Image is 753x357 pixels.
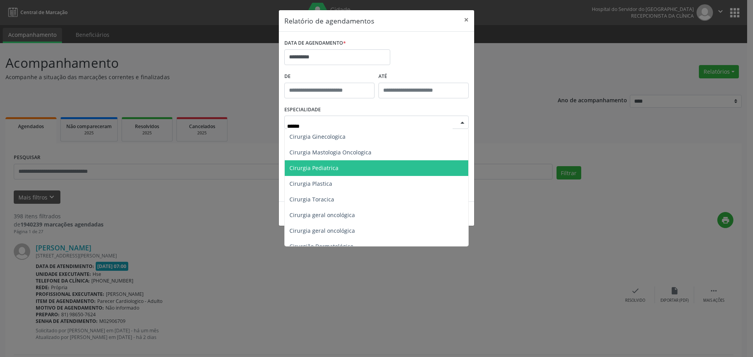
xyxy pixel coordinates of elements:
[289,227,355,234] span: Cirurgia geral oncológica
[284,71,375,83] label: De
[378,71,469,83] label: ATÉ
[289,196,334,203] span: Cirurgia Toracica
[284,16,374,26] h5: Relatório de agendamentos
[289,133,346,140] span: Cirurgia Ginecologica
[289,243,353,250] span: Cirurgião Dermatológico
[289,149,371,156] span: Cirurgia Mastologia Oncologica
[289,164,338,172] span: Cirurgia Pediatrica
[284,104,321,116] label: ESPECIALIDADE
[289,180,332,187] span: Cirurgia Plastica
[458,10,474,29] button: Close
[289,211,355,219] span: Cirurgia geral oncológica
[284,37,346,49] label: DATA DE AGENDAMENTO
